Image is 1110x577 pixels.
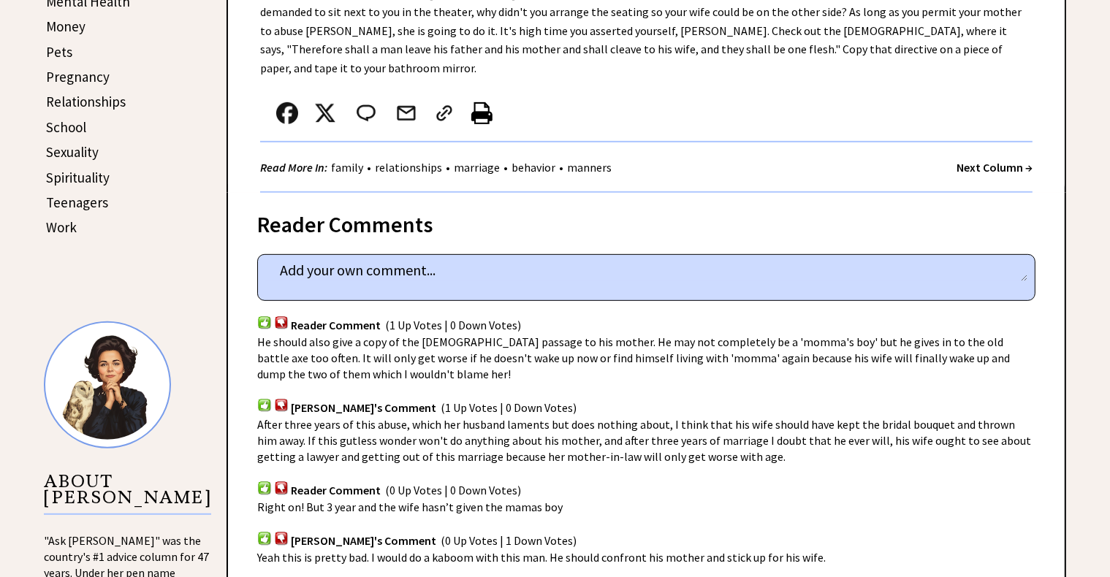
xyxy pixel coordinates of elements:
a: Relationships [46,93,126,110]
img: votdown.png [274,531,289,545]
img: printer%20icon.png [471,102,493,124]
span: (1 Up Votes | 0 Down Votes) [385,318,521,332]
a: Pets [46,43,72,61]
a: Sexuality [46,143,99,161]
span: He should also give a copy of the [DEMOGRAPHIC_DATA] passage to his mother. He may not completely... [257,335,1010,381]
img: votdown.png [274,481,289,494]
img: x_small.png [314,102,336,124]
span: (1 Up Votes | 0 Down Votes) [441,400,577,415]
a: Pregnancy [46,68,110,85]
a: Work [46,218,77,236]
img: facebook.png [276,102,298,124]
span: [PERSON_NAME]'s Comment [291,534,436,549]
img: votdown.png [274,398,289,412]
a: Teenagers [46,194,108,211]
img: mail.png [395,102,417,124]
img: votup.png [257,481,272,494]
span: After three years of this abuse, which her husband laments but does nothing about, I think that h... [257,417,1031,464]
a: Money [46,18,85,35]
a: manners [563,160,615,175]
a: relationships [371,160,446,175]
span: Yeah this is pretty bad. I would do a kaboom with this man. He should confront his mother and sti... [257,550,826,565]
img: Ann8%20v2%20small.png [44,321,171,448]
img: votup.png [257,398,272,412]
a: family [327,160,367,175]
div: Reader Comments [257,209,1035,232]
span: Right on! But 3 year and the wife hasn’t given the mamas boy [257,500,563,514]
span: (0 Up Votes | 0 Down Votes) [385,484,521,498]
a: behavior [508,160,559,175]
img: votdown.png [274,316,289,329]
span: Reader Comment [291,484,381,498]
a: marriage [450,160,503,175]
span: [PERSON_NAME]'s Comment [291,400,436,415]
img: votup.png [257,531,272,545]
a: Next Column → [957,160,1033,175]
span: Reader Comment [291,318,381,332]
img: votup.png [257,316,272,329]
span: (0 Up Votes | 1 Down Votes) [441,534,577,549]
div: • • • • [260,158,615,177]
p: ABOUT [PERSON_NAME] [44,473,211,515]
a: School [46,118,86,136]
img: link_02.png [433,102,455,124]
strong: Read More In: [260,160,327,175]
img: message_round%202.png [354,102,379,124]
a: Spirituality [46,169,110,186]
